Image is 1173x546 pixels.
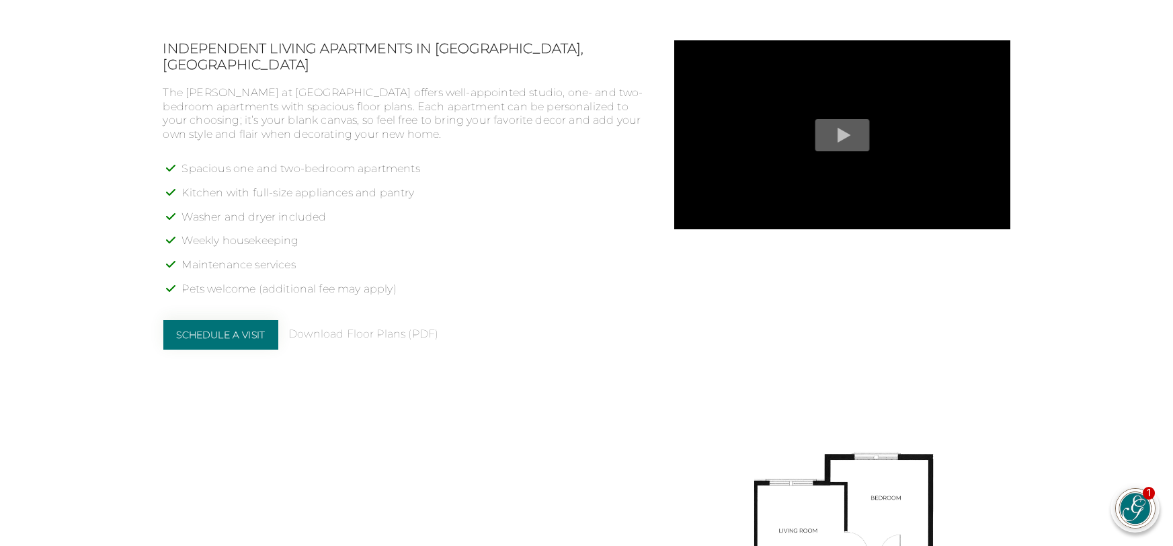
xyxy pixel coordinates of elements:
[182,162,649,186] li: Spacious one and two-bedroom apartments
[288,327,438,342] a: Download Floor Plans (PDF)
[163,320,279,350] a: Schedule a Visit
[182,282,649,307] li: Pets welcome (additional fee may apply)
[163,86,649,142] p: The [PERSON_NAME] at [GEOGRAPHIC_DATA] offers well-appointed studio, one- and two-bedroom apartme...
[182,234,649,258] li: Weekly housekeeping
[182,186,649,210] li: Kitchen with full-size appliances and pantry
[1116,489,1155,528] img: avatar
[163,40,649,73] h2: Independent Living Apartments in [GEOGRAPHIC_DATA], [GEOGRAPHIC_DATA]
[674,40,1010,229] span: Play video
[182,210,649,235] li: Washer and dryer included
[182,258,649,282] li: Maintenance services
[1143,487,1155,499] div: 1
